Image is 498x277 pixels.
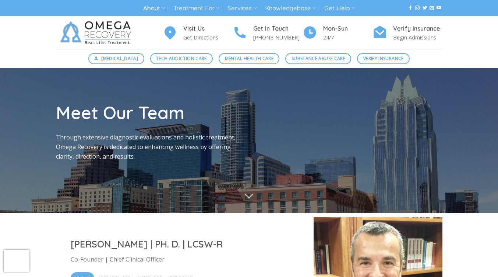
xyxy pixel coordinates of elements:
a: [MEDICAL_DATA] [88,53,144,64]
img: Omega Recovery [56,16,139,49]
p: Get Directions [183,33,233,42]
h1: Meet Our Team [56,101,244,124]
a: Tech Addiction Care [150,53,213,64]
span: Mental Health Care [225,55,273,62]
p: [PHONE_NUMBER] [253,33,303,42]
a: Get In Touch [PHONE_NUMBER] [233,24,303,42]
span: Verify Insurance [363,55,404,62]
a: Services [227,1,257,15]
a: Verify Insurance Begin Admissions [372,24,442,42]
span: Tech Addiction Care [156,55,207,62]
h4: Verify Insurance [393,24,442,34]
a: About [143,1,165,15]
a: Visit Us Get Directions [163,24,233,42]
p: Begin Admissions [393,33,442,42]
p: Co-Founder | Chief Clinical Officer [71,255,299,264]
button: Scroll for more [235,187,263,206]
a: Mental Health Care [219,53,279,64]
p: 24/7 [323,33,372,42]
a: Treatment For [173,1,219,15]
a: Follow on Instagram [415,6,420,11]
a: Send us an email [430,6,434,11]
a: Substance Abuse Care [285,53,351,64]
p: Through extensive diagnostic evaluations and holistic treatment, Omega Recovery is dedicated to e... [56,133,244,161]
span: Substance Abuse Care [292,55,345,62]
h4: Get In Touch [253,24,303,34]
a: Verify Insurance [357,53,410,64]
span: [MEDICAL_DATA] [101,55,138,62]
h4: Mon-Sun [323,24,372,34]
a: Get Help [324,1,355,15]
a: Knowledgebase [265,1,316,15]
a: Follow on Facebook [408,6,413,11]
h4: Visit Us [183,24,233,34]
a: Follow on Twitter [423,6,427,11]
a: Follow on YouTube [437,6,441,11]
h2: [PERSON_NAME] | PH. D. | LCSW-R [71,238,299,250]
